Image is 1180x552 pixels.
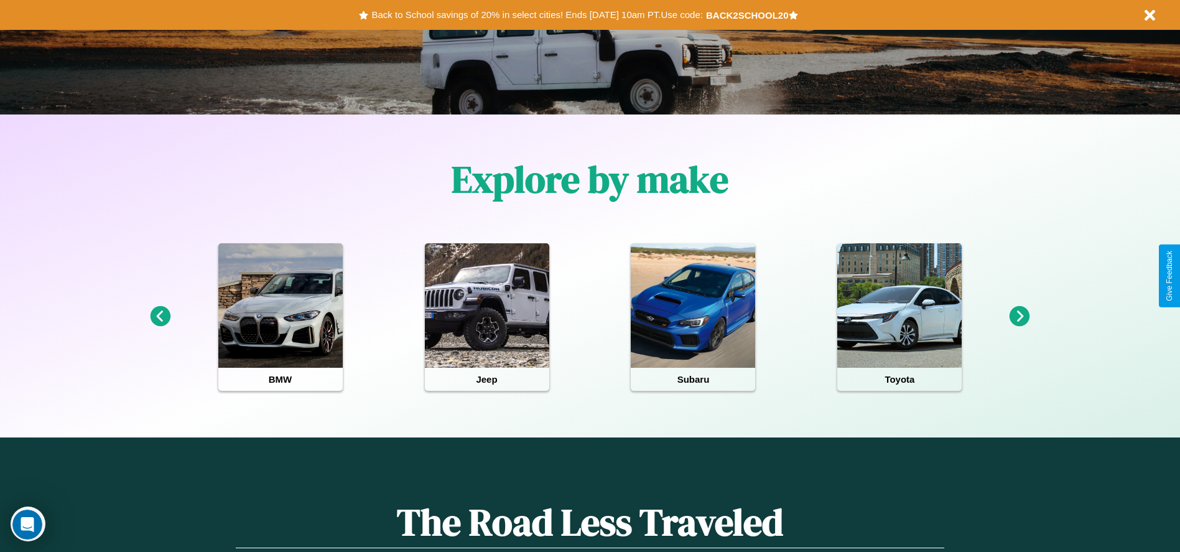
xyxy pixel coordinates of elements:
[368,6,705,24] button: Back to School savings of 20% in select cities! Ends [DATE] 10am PT.Use code:
[425,368,549,391] h4: Jeep
[12,510,42,540] iframe: Intercom live chat
[236,497,944,548] h1: The Road Less Traveled
[218,368,343,391] h4: BMW
[706,10,789,21] b: BACK2SCHOOL20
[631,368,755,391] h4: Subaru
[837,368,962,391] h4: Toyota
[452,154,728,205] h1: Explore by make
[1165,251,1174,301] div: Give Feedback
[11,507,45,541] iframe: Intercom live chat discovery launcher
